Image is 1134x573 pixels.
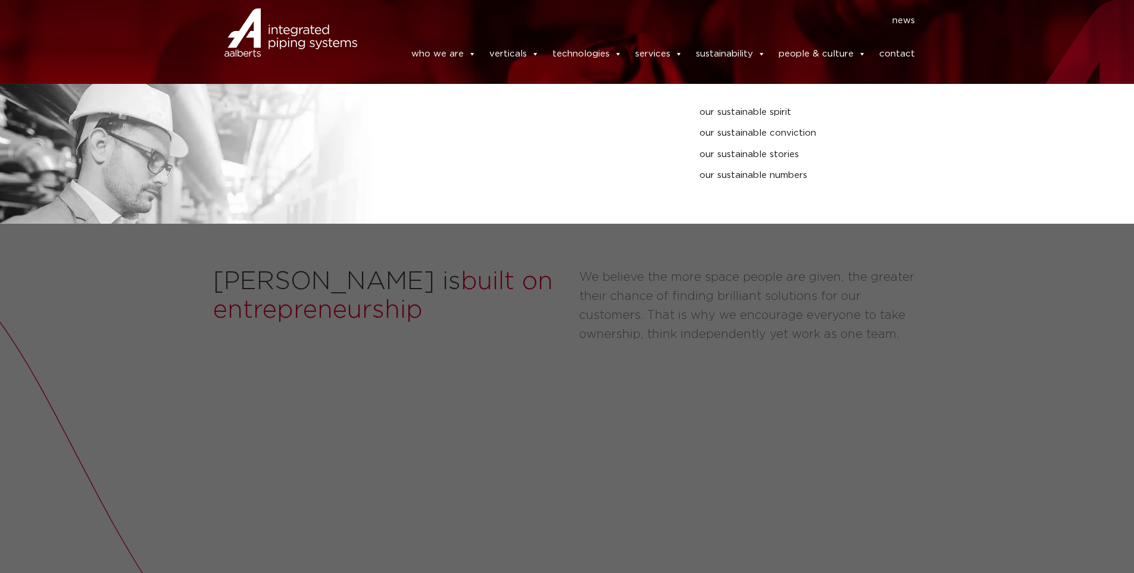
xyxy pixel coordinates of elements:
a: our sustainable stories [699,147,977,162]
a: services [635,42,683,66]
a: contact [879,42,915,66]
p: We believe the more space people are given, the greater their chance of finding brilliant solutio... [579,268,921,344]
a: sustainability [696,42,766,66]
a: our sustainable spirit [699,105,977,120]
a: verticals [489,42,539,66]
a: our sustainable conviction [699,126,977,141]
h2: [PERSON_NAME] is [213,268,567,325]
a: technologies [552,42,622,66]
a: who we are [411,42,476,66]
a: people & culture [779,42,866,66]
a: our sustainable numbers [699,168,977,183]
span: built on entrepreneurship [213,269,553,322]
nav: Menu [375,11,916,30]
a: news [892,11,915,30]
